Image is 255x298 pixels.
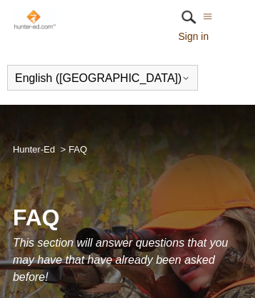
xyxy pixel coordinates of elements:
img: Hunter-Ed Help Center home page [13,9,56,30]
li: FAQ [58,144,88,155]
li: Hunter-Ed [13,144,58,155]
button: Toggle navigation menu [203,10,212,23]
p: This section will answer questions that you may have that have already been asked before! [13,235,242,286]
button: English ([GEOGRAPHIC_DATA]) [15,72,190,85]
h1: FAQ [13,200,242,235]
a: Sign in [178,29,223,44]
img: 01HZPCYR30PPJAEEB9XZ5RGHQY [178,6,199,28]
a: Hunter-Ed [13,144,55,155]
